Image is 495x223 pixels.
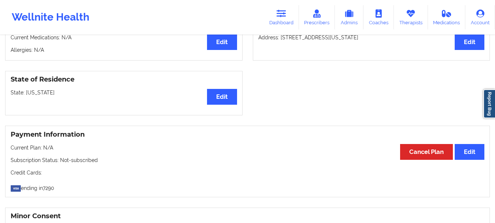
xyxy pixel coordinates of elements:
button: Edit [207,34,237,50]
a: Coaches [363,5,394,29]
p: Subscription Status: Not-subscribed [11,157,484,164]
a: Account [465,5,495,29]
button: Edit [207,89,237,105]
a: Dashboard [264,5,299,29]
p: Current Medications: N/A [11,34,237,41]
a: Prescribers [299,5,335,29]
a: Therapists [394,5,428,29]
button: Edit [455,144,484,160]
button: Cancel Plan [400,144,453,160]
p: Allergies: N/A [11,46,237,54]
a: Admins [335,5,363,29]
a: Report Bug [483,89,495,118]
h3: State of Residence [11,75,237,84]
p: Current Plan: N/A [11,144,484,151]
h3: Payment Information [11,130,484,139]
p: Credit Cards: [11,169,484,176]
h3: Minor Consent [11,212,484,220]
p: Address: [STREET_ADDRESS][US_STATE] [258,34,485,41]
p: State: [US_STATE] [11,89,237,96]
p: ending in 7290 [11,181,484,192]
a: Medications [428,5,466,29]
button: Edit [455,34,484,50]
